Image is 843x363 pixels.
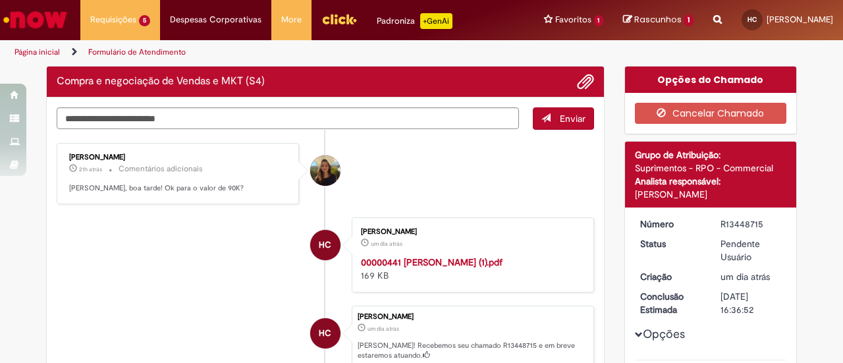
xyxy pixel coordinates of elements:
dt: Criação [630,270,711,283]
div: R13448715 [721,217,782,231]
span: Rascunhos [634,13,682,26]
span: 1 [684,14,693,26]
a: Rascunhos [623,14,693,26]
a: 00000441 [PERSON_NAME] (1).pdf [361,256,503,268]
div: Pendente Usuário [721,237,782,264]
span: um dia atrás [721,271,770,283]
time: 26/08/2025 14:36:49 [721,271,770,283]
time: 26/08/2025 18:09:58 [79,165,102,173]
span: 21h atrás [79,165,102,173]
span: HC [748,15,757,24]
span: Requisições [90,13,136,26]
span: um dia atrás [367,325,399,333]
a: Formulário de Atendimento [88,47,186,57]
button: Adicionar anexos [577,73,594,90]
button: Cancelar Chamado [635,103,787,124]
ul: Trilhas de página [10,40,552,65]
dt: Número [630,217,711,231]
time: 26/08/2025 14:36:49 [367,325,399,333]
div: [PERSON_NAME] [361,228,580,236]
div: [PERSON_NAME] [69,154,288,161]
div: Lara Moccio Breim Solera [310,155,340,186]
div: Analista responsável: [635,175,787,188]
div: 26/08/2025 14:36:49 [721,270,782,283]
p: [PERSON_NAME]! Recebemos seu chamado R13448715 e em breve estaremos atuando. [358,341,587,361]
span: Enviar [560,113,585,125]
span: 1 [594,15,604,26]
dt: Conclusão Estimada [630,290,711,316]
p: [PERSON_NAME], boa tarde! Ok para o valor de 90K? [69,183,288,194]
div: [PERSON_NAME] [635,188,787,201]
span: Favoritos [555,13,591,26]
span: 5 [139,15,150,26]
img: ServiceNow [1,7,69,33]
button: Enviar [533,107,594,130]
span: More [281,13,302,26]
div: [PERSON_NAME] [358,313,587,321]
div: Hugo Leonardo Pereira Cordeiro [310,230,340,260]
div: Hugo Leonardo Pereira Cordeiro [310,318,340,349]
dt: Status [630,237,711,250]
span: Despesas Corporativas [170,13,261,26]
img: click_logo_yellow_360x200.png [321,9,357,29]
p: +GenAi [420,13,452,29]
h2: Compra e negociação de Vendas e MKT (S4) Histórico de tíquete [57,76,265,88]
span: HC [319,318,331,349]
div: Opções do Chamado [625,67,797,93]
a: Página inicial [14,47,60,57]
div: Grupo de Atribuição: [635,148,787,161]
div: Suprimentos - RPO - Commercial [635,161,787,175]
textarea: Digite sua mensagem aqui... [57,107,519,129]
time: 26/08/2025 14:36:22 [371,240,402,248]
span: HC [319,229,331,261]
small: Comentários adicionais [119,163,203,175]
span: um dia atrás [371,240,402,248]
div: [DATE] 16:36:52 [721,290,782,316]
div: 169 KB [361,256,580,282]
div: Padroniza [377,13,452,29]
span: [PERSON_NAME] [767,14,833,25]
